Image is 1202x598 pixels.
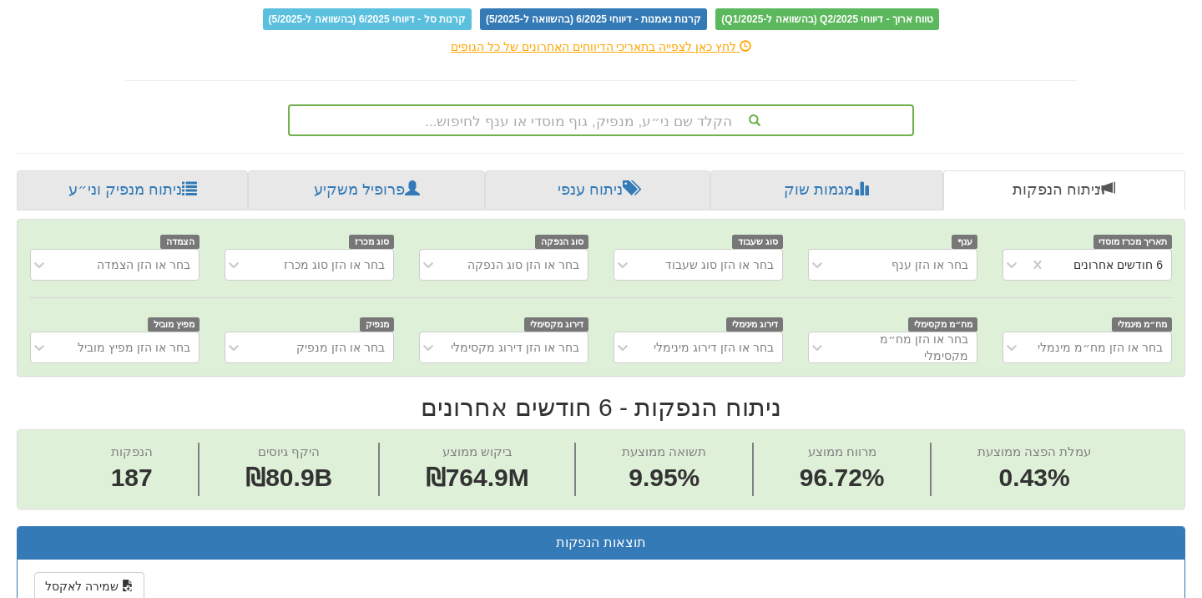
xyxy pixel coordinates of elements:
[654,339,774,356] div: בחר או הזן דירוג מינימלי
[665,256,774,273] div: בחר או הזן סוג שעבוד
[977,460,1091,496] span: 0.43%
[360,317,394,332] span: מנפיק
[1112,317,1172,332] span: מח״מ מינמלי
[622,460,706,496] span: 9.95%
[263,8,472,30] span: קרנות סל - דיווחי 6/2025 (בהשוואה ל-5/2025)
[726,317,783,332] span: דירוג מינימלי
[467,256,579,273] div: בחר או הזן סוג הנפקה
[715,8,939,30] span: טווח ארוך - דיווחי Q2/2025 (בהשוואה ל-Q1/2025)
[97,256,190,273] div: בחר או הזן הצמדה
[160,235,199,249] span: הצמדה
[480,8,707,30] span: קרנות נאמנות - דיווחי 6/2025 (בהשוואה ל-5/2025)
[442,444,513,459] span: ביקוש ממוצע
[349,235,394,249] span: סוג מכרז
[1073,256,1163,273] div: 6 חודשים אחרונים
[908,317,977,332] span: מח״מ מקסימלי
[284,256,385,273] div: בחר או הזן סוג מכרז
[485,170,710,210] a: ניתוח ענפי
[111,460,153,496] span: 187
[78,339,190,356] div: בחר או הזן מפיץ מוביל
[952,235,977,249] span: ענף
[891,256,968,273] div: בחר או הזן ענף
[30,535,1172,550] h3: תוצאות הנפקות
[296,339,385,356] div: בחר או הזן מנפיק
[524,317,588,332] span: דירוג מקסימלי
[245,464,332,491] span: ₪80.9B
[622,444,706,459] span: תשואה ממוצעת
[426,464,529,491] span: ₪764.9M
[17,170,248,210] a: ניתוח מנפיק וני״ע
[1093,235,1172,249] span: תאריך מכרז מוסדי
[732,235,783,249] span: סוג שעבוד
[943,170,1185,210] a: ניתוח הנפקות
[451,339,579,356] div: בחר או הזן דירוג מקסימלי
[113,38,1089,55] div: לחץ כאן לצפייה בתאריכי הדיווחים האחרונים של כל הגופים
[17,393,1185,421] h2: ניתוח הנפקות - 6 חודשים אחרונים
[710,170,942,210] a: מגמות שוק
[808,444,876,459] span: מרווח ממוצע
[1038,339,1163,356] div: בחר או הזן מח״מ מינמלי
[111,444,153,459] span: הנפקות
[148,317,199,332] span: מפיץ מוביל
[258,444,320,459] span: היקף גיוסים
[248,170,484,210] a: פרופיל משקיע
[290,106,912,134] div: הקלד שם ני״ע, מנפיק, גוף מוסדי או ענף לחיפוש...
[977,444,1091,459] span: עמלת הפצה ממוצעת
[800,460,885,496] span: 96.72%
[836,331,968,364] div: בחר או הזן מח״מ מקסימלי
[535,235,588,249] span: סוג הנפקה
